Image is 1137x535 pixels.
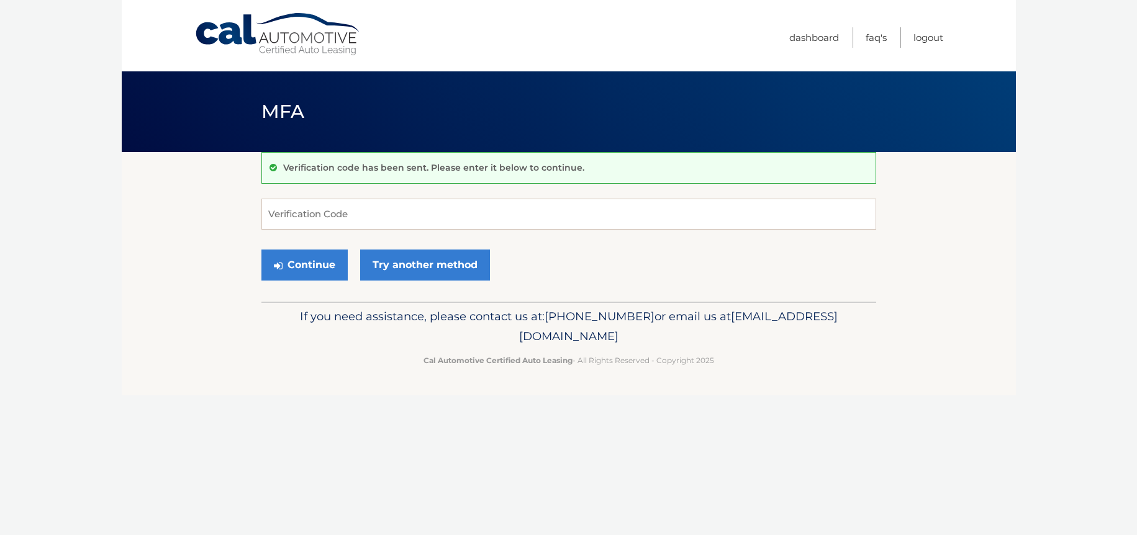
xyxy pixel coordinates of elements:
[261,199,876,230] input: Verification Code
[360,250,490,281] a: Try another method
[270,354,868,367] p: - All Rights Reserved - Copyright 2025
[261,250,348,281] button: Continue
[194,12,362,56] a: Cal Automotive
[519,309,838,343] span: [EMAIL_ADDRESS][DOMAIN_NAME]
[261,100,305,123] span: MFA
[283,162,584,173] p: Verification code has been sent. Please enter it below to continue.
[866,27,887,48] a: FAQ's
[789,27,839,48] a: Dashboard
[270,307,868,346] p: If you need assistance, please contact us at: or email us at
[545,309,655,323] span: [PHONE_NUMBER]
[913,27,943,48] a: Logout
[424,356,573,365] strong: Cal Automotive Certified Auto Leasing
